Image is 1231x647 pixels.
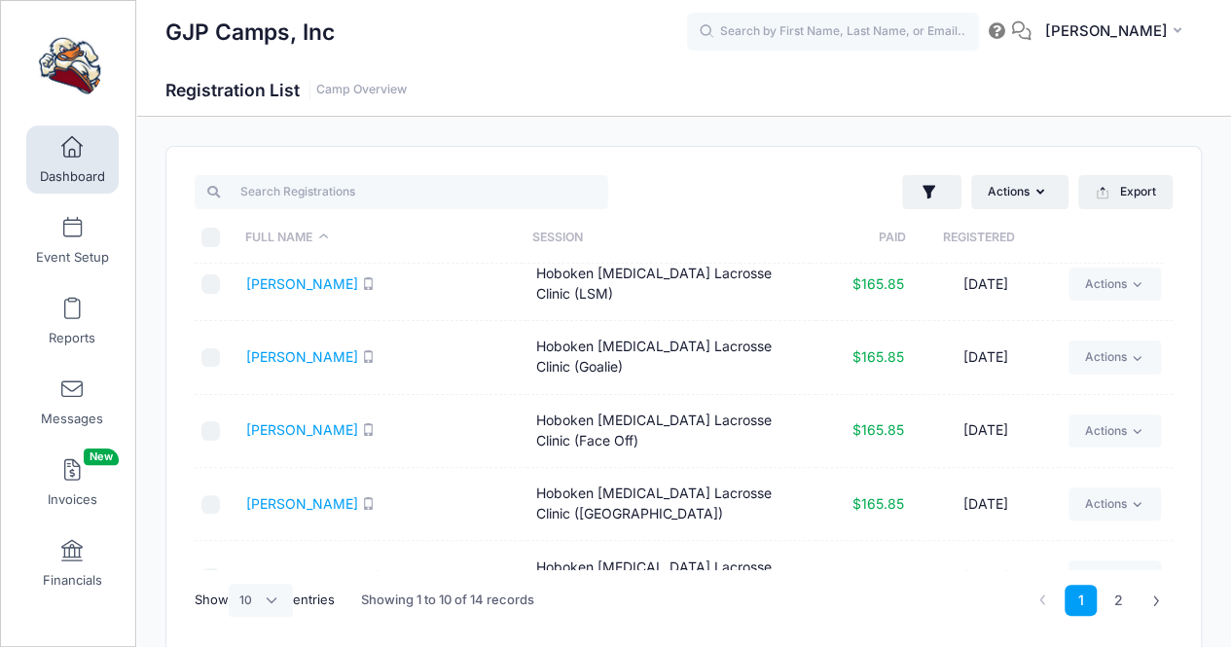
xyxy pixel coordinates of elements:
[526,321,816,394] td: Hoboken [MEDICAL_DATA] Lacrosse Clinic (Goalie)
[526,468,816,541] td: Hoboken [MEDICAL_DATA] Lacrosse Clinic ([GEOGRAPHIC_DATA])
[851,495,903,512] span: $165.85
[229,584,293,617] select: Showentries
[195,175,608,208] input: Search Registrations
[33,30,106,103] img: GJP Camps, Inc
[851,275,903,292] span: $165.85
[1,20,137,113] a: GJP Camps, Inc
[1044,20,1167,42] span: [PERSON_NAME]
[1065,585,1097,617] a: 1
[165,80,407,100] h1: Registration List
[526,395,816,468] td: Hoboken [MEDICAL_DATA] Lacrosse Clinic (Face Off)
[316,83,407,97] a: Camp Overview
[851,421,903,438] span: $165.85
[906,212,1050,264] th: Registered: activate to sort column ascending
[851,568,903,585] span: $165.85
[526,541,816,614] td: Hoboken [MEDICAL_DATA] Lacrosse Clinic (Goalie)
[1032,10,1202,54] button: [PERSON_NAME]
[1068,414,1161,448] a: Actions
[1078,175,1173,208] button: Export
[1103,585,1135,617] a: 2
[246,421,358,438] a: [PERSON_NAME]
[1068,341,1161,374] a: Actions
[913,395,1059,468] td: [DATE]
[43,572,102,589] span: Financials
[195,584,335,617] label: Show entries
[246,568,367,585] a: Kheocha-on, Devin
[84,449,119,465] span: New
[26,126,119,194] a: Dashboard
[810,212,906,264] th: Paid: activate to sort column ascending
[523,212,810,264] th: Session: activate to sort column ascending
[362,497,375,510] i: SMS enabled
[26,449,119,517] a: InvoicesNew
[361,578,534,623] div: Showing 1 to 10 of 14 records
[913,248,1059,321] td: [DATE]
[26,287,119,355] a: Reports
[526,248,816,321] td: Hoboken [MEDICAL_DATA] Lacrosse Clinic (LSM)
[687,13,979,52] input: Search by First Name, Last Name, or Email...
[246,348,358,365] a: [PERSON_NAME]
[913,541,1059,614] td: [DATE]
[236,212,524,264] th: Full Name: activate to sort column descending
[1068,560,1161,593] a: Actions
[36,249,109,266] span: Event Setup
[48,491,97,508] span: Invoices
[1068,268,1161,301] a: Actions
[362,277,375,290] i: SMS enabled
[165,10,335,54] h1: GJP Camps, Inc
[913,468,1059,541] td: [DATE]
[913,321,1059,394] td: [DATE]
[362,350,375,363] i: SMS enabled
[1068,487,1161,521] a: Actions
[851,348,903,365] span: $165.85
[971,175,1068,208] button: Actions
[246,495,358,512] a: [PERSON_NAME]
[49,330,95,346] span: Reports
[41,411,103,427] span: Messages
[26,368,119,436] a: Messages
[362,423,375,436] i: SMS enabled
[26,206,119,274] a: Event Setup
[246,275,358,292] a: [PERSON_NAME]
[40,168,105,185] span: Dashboard
[26,529,119,597] a: Financials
